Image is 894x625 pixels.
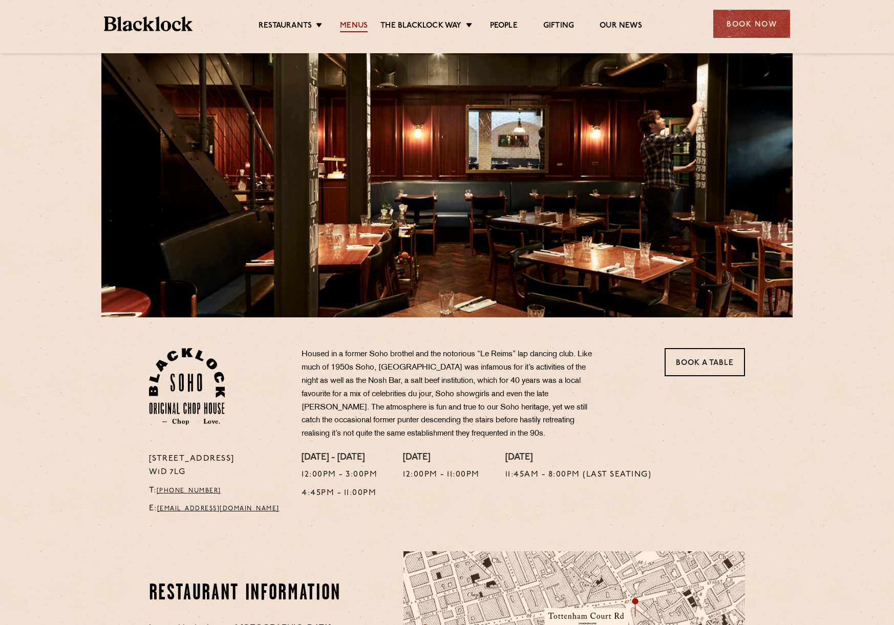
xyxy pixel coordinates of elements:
[490,21,518,32] a: People
[340,21,368,32] a: Menus
[302,348,604,441] p: Housed in a former Soho brothel and the notorious “Le Reims” lap dancing club. Like much of 1950s...
[157,506,280,512] a: [EMAIL_ADDRESS][DOMAIN_NAME]
[149,452,287,479] p: [STREET_ADDRESS] W1D 7LG
[259,21,312,32] a: Restaurants
[505,452,652,464] h4: [DATE]
[380,21,461,32] a: The Blacklock Way
[149,502,287,515] p: E:
[403,468,480,482] p: 12:00pm - 11:00pm
[713,10,790,38] div: Book Now
[505,468,652,482] p: 11:45am - 8:00pm (Last seating)
[149,581,345,607] h2: Restaurant information
[302,487,377,500] p: 4:45pm - 11:00pm
[302,468,377,482] p: 12:00pm - 3:00pm
[600,21,642,32] a: Our News
[403,452,480,464] h4: [DATE]
[149,348,225,425] img: Soho-stamp-default.svg
[104,16,193,31] img: BL_Textured_Logo-footer-cropped.svg
[149,484,287,498] p: T:
[157,488,221,494] a: [PHONE_NUMBER]
[302,452,377,464] h4: [DATE] - [DATE]
[543,21,574,32] a: Gifting
[665,348,745,376] a: Book a Table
